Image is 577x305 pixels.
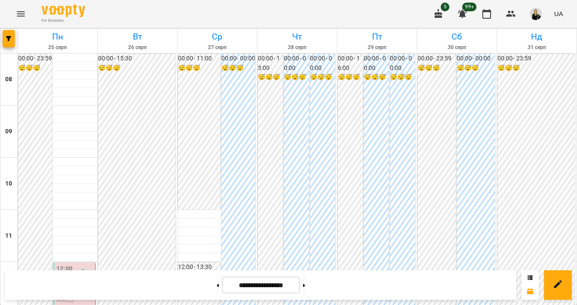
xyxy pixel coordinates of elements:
[179,43,256,52] h6: 27 серп
[457,63,495,73] h6: 😴😴😴
[42,4,85,17] img: Voopty Logo
[5,75,12,84] h6: 08
[462,3,477,11] span: 99+
[364,54,389,73] h6: 00:00 - 00:00
[310,73,335,82] h6: 😴😴😴
[99,30,176,43] h6: Вт
[19,30,96,43] h6: Пн
[259,43,336,52] h6: 28 серп
[56,264,73,274] label: 12:00
[258,54,283,73] h6: 00:00 - 13:00
[339,30,415,43] h6: Пт
[5,231,12,241] h6: 11
[5,179,12,189] h6: 10
[99,43,176,52] h6: 26 серп
[338,73,363,82] h6: 😴😴😴
[19,43,96,52] h6: 25 серп
[554,9,563,18] span: UA
[284,54,309,73] h6: 00:00 - 00:00
[530,8,542,20] img: 4a571d9954ce9b31f801162f42e49bd5.jpg
[498,54,575,63] h6: 00:00 - 23:59
[221,54,255,63] h6: 00:00 - 00:00
[42,18,85,23] span: For Business
[441,3,449,11] span: 5
[418,54,456,63] h6: 00:00 - 23:59
[5,127,12,136] h6: 09
[284,73,309,82] h6: 😴😴😴
[258,73,283,82] h6: 😴😴😴
[259,30,336,43] h6: Чт
[18,54,52,63] h6: 00:00 - 23:59
[98,63,175,73] h6: 😴😴😴
[18,63,52,73] h6: 😴😴😴
[339,43,415,52] h6: 29 серп
[419,43,495,52] h6: 30 серп
[178,54,221,63] h6: 00:00 - 11:00
[338,54,363,73] h6: 00:00 - 16:00
[310,54,335,73] h6: 00:00 - 00:00
[364,73,389,82] h6: 😴😴😴
[178,63,221,73] h6: 😴😴😴
[390,73,415,82] h6: 😴😴😴
[10,3,31,24] button: Menu
[419,30,495,43] h6: Сб
[551,6,567,22] button: UA
[498,63,575,73] h6: 😴😴😴
[457,54,495,63] h6: 00:00 - 00:00
[498,43,575,52] h6: 31 серп
[390,54,415,73] h6: 00:00 - 00:00
[98,54,175,63] h6: 00:00 - 15:30
[221,63,255,73] h6: 😴😴😴
[179,30,256,43] h6: Ср
[178,262,221,272] h6: 12:00 - 13:30
[498,30,575,43] h6: Нд
[418,63,456,73] h6: 😴😴😴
